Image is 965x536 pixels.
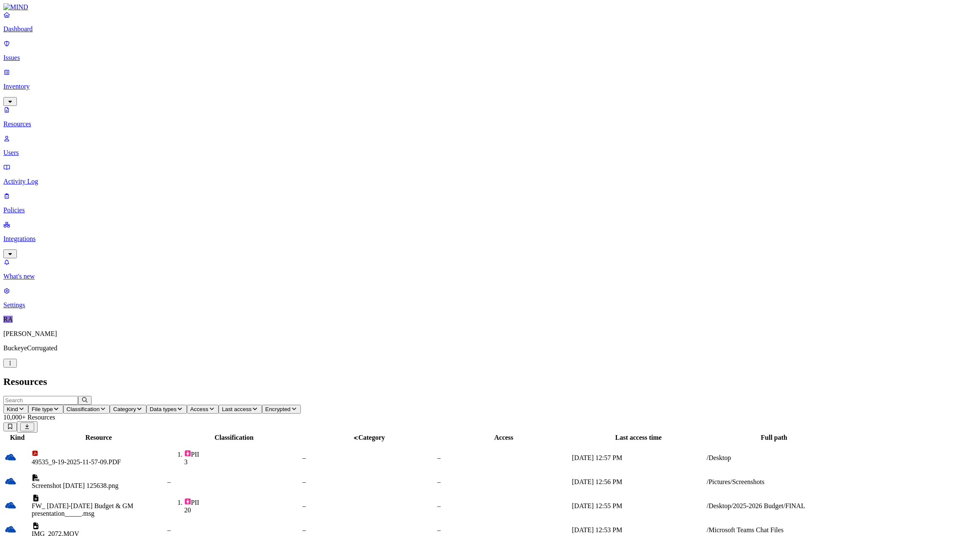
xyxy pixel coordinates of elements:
div: Screenshot [DATE] 125638.png [32,482,166,490]
img: adobe-pdf [32,450,38,457]
p: Activity Log [3,178,962,185]
div: FW_ [DATE]-[DATE] Budget & GM presentation_____.msg [32,502,166,517]
a: Integrations [3,221,962,257]
a: Policies [3,192,962,214]
p: Settings [3,301,962,309]
a: MIND [3,3,962,11]
div: Classification [168,434,301,441]
span: Last access [222,406,251,412]
a: Dashboard [3,11,962,33]
div: PII [184,450,301,458]
span: – [303,454,306,461]
span: Category [113,406,136,412]
img: onedrive [5,475,16,487]
span: Classification [67,406,100,412]
img: onedrive [5,499,16,511]
p: Policies [3,206,962,214]
a: Users [3,135,962,157]
span: Access [190,406,208,412]
div: /Desktop [707,454,841,462]
span: [DATE] 12:57 PM [572,454,622,461]
p: Inventory [3,83,962,90]
div: 49535_9-19-2025-11-57-09.PDF [32,458,166,466]
div: Last access time [572,434,705,441]
div: 20 [184,506,301,514]
p: Users [3,149,962,157]
div: Access [437,434,570,441]
span: – [303,526,306,533]
span: [DATE] 12:53 PM [572,526,622,533]
span: Encrypted [265,406,291,412]
span: – [303,502,306,509]
span: – [168,478,171,485]
a: Activity Log [3,163,962,185]
span: Kind [7,406,18,412]
span: RA [3,316,13,323]
a: Issues [3,40,962,62]
a: Inventory [3,68,962,105]
span: – [303,478,306,485]
span: – [168,526,171,533]
span: Data types [150,406,177,412]
div: Resource [32,434,166,441]
span: File type [32,406,53,412]
span: – [437,526,441,533]
img: pii [184,450,191,457]
h2: Resources [3,376,962,387]
p: [PERSON_NAME] [3,330,962,338]
div: 3 [184,458,301,466]
img: MIND [3,3,28,11]
p: Dashboard [3,25,962,33]
a: What's new [3,258,962,280]
a: Settings [3,287,962,309]
p: Integrations [3,235,962,243]
div: Full path [707,434,841,441]
div: PII [184,498,301,506]
input: Search [3,396,78,405]
div: /Microsoft Teams Chat Files [707,526,841,534]
span: – [437,478,441,485]
p: BuckeyeCorrugated [3,344,962,352]
p: Resources [3,120,962,128]
span: [DATE] 12:56 PM [572,478,622,485]
p: Issues [3,54,962,62]
img: pii [184,498,191,505]
div: Kind [5,434,30,441]
div: /Pictures/Screenshots [707,478,841,486]
span: – [437,502,441,509]
p: What's new [3,273,962,280]
span: Category [358,434,385,441]
div: /Desktop/2025-2026 Budget/FINAL [707,502,841,510]
a: Resources [3,106,962,128]
span: – [437,454,441,461]
span: 10,000+ Resources [3,414,55,421]
span: [DATE] 12:55 PM [572,502,622,509]
img: onedrive [5,451,16,463]
img: onedrive [5,523,16,535]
